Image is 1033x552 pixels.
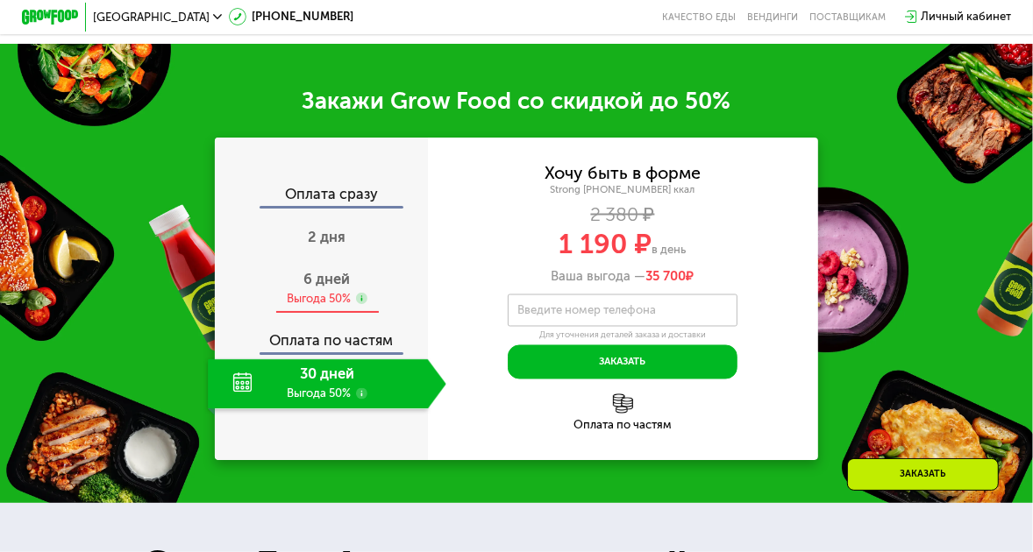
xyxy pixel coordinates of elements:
div: Оплата по частям [217,319,428,352]
span: 6 дней [304,271,351,287]
button: Заказать [508,345,737,379]
div: Выгода 50% [287,291,351,307]
span: 2 дня [309,229,346,245]
span: 35 700 [646,269,687,285]
div: поставщикам [809,11,886,23]
span: 1 190 ₽ [559,228,652,260]
div: Заказать [847,458,999,491]
a: Вендинги [747,11,798,23]
img: l6xcnZfty9opOoJh.png [613,394,633,414]
div: Для уточнения деталей заказа и доставки [508,330,737,342]
label: Введите номер телефона [517,307,656,315]
span: ₽ [646,270,695,286]
div: Ваша выгода — [428,270,818,286]
div: Оплата по частям [428,420,818,431]
span: в день [652,243,687,256]
div: Strong [PHONE_NUMBER] ккал [428,183,818,196]
div: Личный кабинет [921,8,1011,25]
div: Оплата сразу [217,188,428,206]
a: Качество еды [662,11,736,23]
div: 2 380 ₽ [428,207,818,223]
a: [PHONE_NUMBER] [229,8,353,25]
span: [GEOGRAPHIC_DATA] [93,11,210,23]
div: Хочу быть в форме [545,166,701,181]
